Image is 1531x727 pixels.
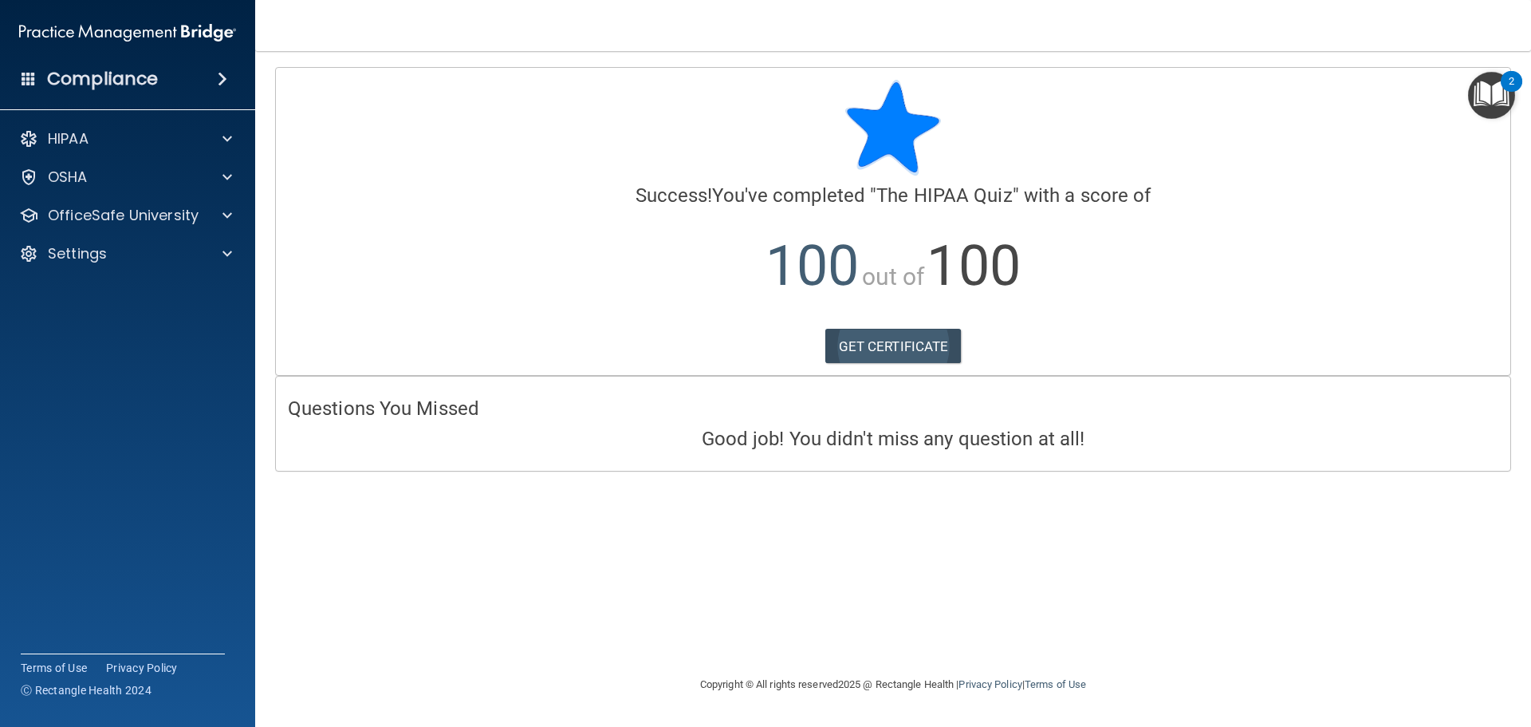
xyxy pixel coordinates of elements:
[21,660,87,676] a: Terms of Use
[862,263,925,290] span: out of
[19,244,232,263] a: Settings
[825,329,962,364] a: GET CERTIFICATE
[1025,678,1086,690] a: Terms of Use
[765,233,859,298] span: 100
[19,17,236,49] img: PMB logo
[927,233,1020,298] span: 100
[48,206,199,225] p: OfficeSafe University
[1451,617,1512,678] iframe: Drift Widget Chat Controller
[19,168,232,187] a: OSHA
[636,184,713,207] span: Success!
[21,682,152,698] span: Ⓒ Rectangle Health 2024
[288,398,1498,419] h4: Questions You Missed
[19,129,232,148] a: HIPAA
[47,68,158,90] h4: Compliance
[19,206,232,225] a: OfficeSafe University
[48,129,89,148] p: HIPAA
[48,244,107,263] p: Settings
[958,678,1021,690] a: Privacy Policy
[1509,81,1514,102] div: 2
[288,185,1498,206] h4: You've completed " " with a score of
[1468,72,1515,119] button: Open Resource Center, 2 new notifications
[845,80,941,176] img: blue-star-rounded.9d042014.png
[106,660,178,676] a: Privacy Policy
[602,659,1184,710] div: Copyright © All rights reserved 2025 @ Rectangle Health | |
[876,184,1012,207] span: The HIPAA Quiz
[288,429,1498,449] h4: Good job! You didn't miss any question at all!
[48,168,88,187] p: OSHA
